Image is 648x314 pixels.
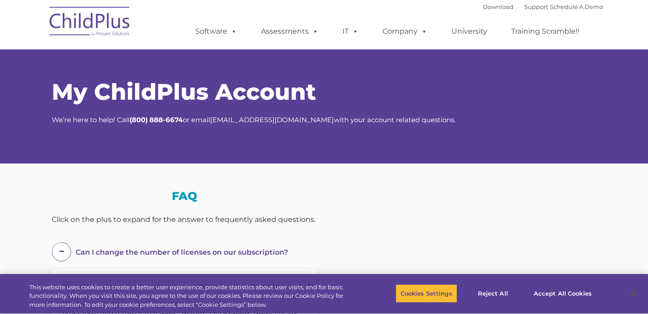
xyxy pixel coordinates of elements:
[396,284,457,303] button: Cookies Settings
[186,22,246,40] a: Software
[52,190,317,202] h3: FAQ
[252,22,328,40] a: Assessments
[210,115,334,124] a: [EMAIL_ADDRESS][DOMAIN_NAME]
[442,22,496,40] a: University
[524,3,548,10] a: Support
[502,22,588,40] a: Training Scramble!!
[550,3,603,10] a: Schedule A Demo
[483,3,603,10] font: |
[465,284,521,303] button: Reject All
[76,248,288,257] span: Can I change the number of licenses on our subscription?
[130,115,132,124] strong: (
[52,115,455,124] span: We’re here to help! Call or email with your account related questions.
[373,22,436,40] a: Company
[52,78,316,106] span: My ChildPlus Account
[333,22,368,40] a: IT
[132,115,183,124] strong: 800) 888-6674
[45,0,135,45] img: ChildPlus by Procare Solutions
[52,213,317,226] div: Click on the plus to expand for the answer to frequently asked questions.
[529,284,597,303] button: Accept All Cookies
[483,3,513,10] a: Download
[29,283,356,310] div: This website uses cookies to create a better user experience, provide statistics about user visit...
[624,283,643,303] button: Close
